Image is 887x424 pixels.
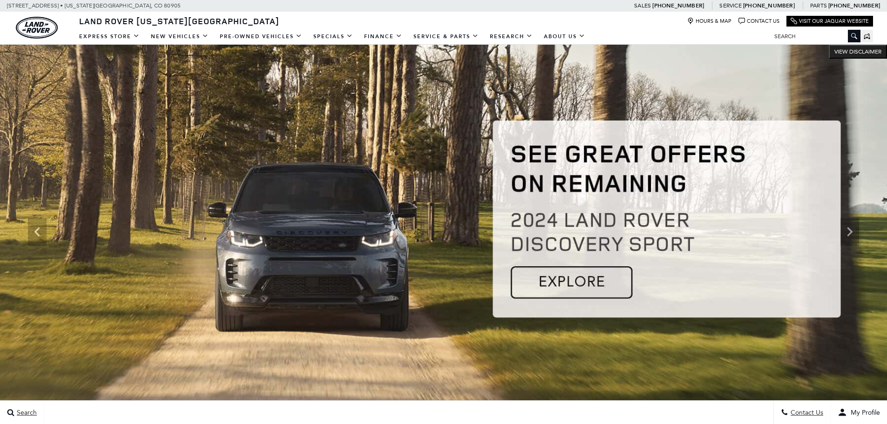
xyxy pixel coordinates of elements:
[767,31,860,42] input: Search
[214,28,308,45] a: Pre-Owned Vehicles
[79,15,279,27] span: Land Rover [US_STATE][GEOGRAPHIC_DATA]
[719,2,741,9] span: Service
[831,401,887,424] button: user-profile-menu
[834,48,881,55] span: VIEW DISCLAIMER
[828,2,880,9] a: [PHONE_NUMBER]
[538,28,591,45] a: About Us
[829,45,887,59] button: VIEW DISCLAIMER
[743,2,795,9] a: [PHONE_NUMBER]
[14,409,37,417] span: Search
[145,28,214,45] a: New Vehicles
[16,17,58,39] img: Land Rover
[810,2,827,9] span: Parts
[687,18,731,25] a: Hours & Map
[74,28,145,45] a: EXPRESS STORE
[74,15,285,27] a: Land Rover [US_STATE][GEOGRAPHIC_DATA]
[847,409,880,417] span: My Profile
[634,2,651,9] span: Sales
[16,17,58,39] a: land-rover
[74,28,591,45] nav: Main Navigation
[788,409,823,417] span: Contact Us
[308,28,359,45] a: Specials
[408,28,484,45] a: Service & Parts
[359,28,408,45] a: Finance
[652,2,704,9] a: [PHONE_NUMBER]
[791,18,869,25] a: Visit Our Jaguar Website
[738,18,779,25] a: Contact Us
[7,2,181,9] a: [STREET_ADDRESS] • [US_STATE][GEOGRAPHIC_DATA], CO 80905
[484,28,538,45] a: Research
